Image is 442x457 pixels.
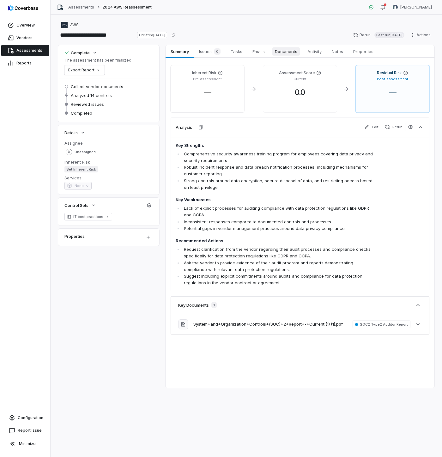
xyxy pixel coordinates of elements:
span: 0 [214,48,221,55]
h4: Key Weaknesses [176,197,375,203]
span: Issues [197,47,223,56]
button: Rerun [382,123,405,131]
span: Reviewed issues [71,101,104,107]
span: 2024 AWS Reassessment [102,5,152,10]
button: System+and+Organization+Controls+(SOC)+2+Report+-+Current (1) (1).pdf [193,321,343,328]
button: Actions [408,30,434,40]
span: Documents [272,47,300,56]
a: Overview [1,20,49,31]
li: Request clarification from the vendor regarding their audit processes and compliance checks speci... [182,246,374,259]
h4: Recommended Actions [176,238,375,244]
h3: Key Documents [178,302,209,308]
dt: Assignee [64,140,153,146]
a: Assessments [1,45,49,56]
p: Current [294,77,306,81]
h3: Analysis [176,124,192,130]
p: Post-assessment [377,77,408,81]
span: Unassigned [75,150,96,154]
li: Lack of explicit processes for auditing compliance with data protection regulations like GDPR and... [182,205,374,218]
span: SOC2 Type2 Auditor Report [353,321,410,328]
span: Summary [168,47,191,56]
li: Comprehensive security awareness training program for employees covering data privacy and securit... [182,151,374,164]
span: IT best practices [73,214,103,219]
span: [PERSON_NAME] [400,5,432,10]
span: — [199,88,216,97]
span: Properties [351,47,376,56]
img: Daniel Aranibar avatar [393,5,398,10]
span: Control Sets [64,202,88,208]
li: Ask the vendor to provide evidence of their audit program and reports demonstrating compliance wi... [182,260,374,273]
button: Daniel Aranibar avatar[PERSON_NAME] [389,3,436,12]
p: Pre-assessment [193,77,222,81]
button: Export Report [64,65,105,75]
span: Created [DATE] [137,32,167,38]
span: Emails [250,47,267,56]
h4: Assessment Score [279,70,315,75]
a: IT best practices [64,213,112,220]
dt: Services [64,175,153,181]
li: Robust incident response and data breach notification processes, including mechanisms for custome... [182,164,374,177]
button: Copy link [168,29,179,41]
a: Reports [1,57,49,69]
span: Tasks [228,47,245,56]
li: Inconsistent responses compared to documented controls and processes [182,219,374,225]
span: Notes [329,47,346,56]
span: AWS [70,22,79,27]
a: Configuration [3,412,48,424]
button: RerunLast run[DATE] [349,30,408,40]
span: Completed [71,110,92,116]
span: — [384,88,402,97]
li: Strong controls around data encryption, secure disposal of data, and restricting access based on ... [182,177,374,191]
span: Collect vendor documents [71,84,123,89]
span: Activity [305,47,324,56]
li: Potential gaps in vendor management practices around data privacy compliance [182,225,374,232]
h4: Residual Risk [377,70,402,75]
button: Details [63,127,87,138]
div: Complete [64,50,90,56]
button: Control Sets [63,200,98,211]
a: Assessments [68,5,94,10]
span: Analyzed 14 controls [71,93,112,98]
span: Last run [DATE] [374,32,404,38]
button: https://aws.com/AWS [59,19,81,31]
dt: Inherent Risk [64,159,153,165]
span: Details [64,130,78,135]
p: The assessment has been finalized [64,58,131,63]
button: Report Issue [3,425,48,436]
h4: Key Strengths [176,142,375,149]
span: Set Inherent Risk [64,166,98,172]
li: Suggest including explicit commitments around audits and compliance for data protection regulatio... [182,273,374,286]
button: Minimize [3,437,48,450]
button: Complete [63,47,99,58]
h4: Inherent Risk [192,70,216,75]
button: Edit [362,123,381,131]
span: 0.0 [290,88,310,97]
a: Vendors [1,32,49,44]
img: logo-D7KZi-bG.svg [8,5,38,11]
span: 1 [211,302,217,308]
